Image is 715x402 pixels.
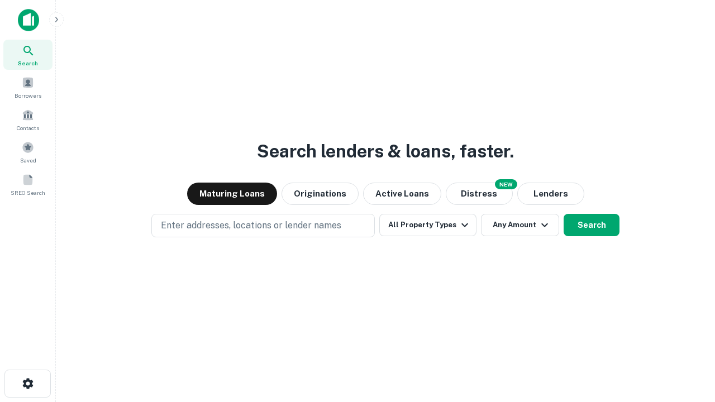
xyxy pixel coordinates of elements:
[161,219,341,232] p: Enter addresses, locations or lender names
[517,183,584,205] button: Lenders
[3,137,53,167] a: Saved
[3,72,53,102] a: Borrowers
[18,59,38,68] span: Search
[564,214,619,236] button: Search
[17,123,39,132] span: Contacts
[481,214,559,236] button: Any Amount
[3,40,53,70] a: Search
[379,214,476,236] button: All Property Types
[659,313,715,366] iframe: Chat Widget
[282,183,359,205] button: Originations
[363,183,441,205] button: Active Loans
[11,188,45,197] span: SREO Search
[3,169,53,199] a: SREO Search
[3,104,53,135] a: Contacts
[495,179,517,189] div: NEW
[257,138,514,165] h3: Search lenders & loans, faster.
[151,214,375,237] button: Enter addresses, locations or lender names
[446,183,513,205] button: Search distressed loans with lien and other non-mortgage details.
[15,91,41,100] span: Borrowers
[187,183,277,205] button: Maturing Loans
[18,9,39,31] img: capitalize-icon.png
[20,156,36,165] span: Saved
